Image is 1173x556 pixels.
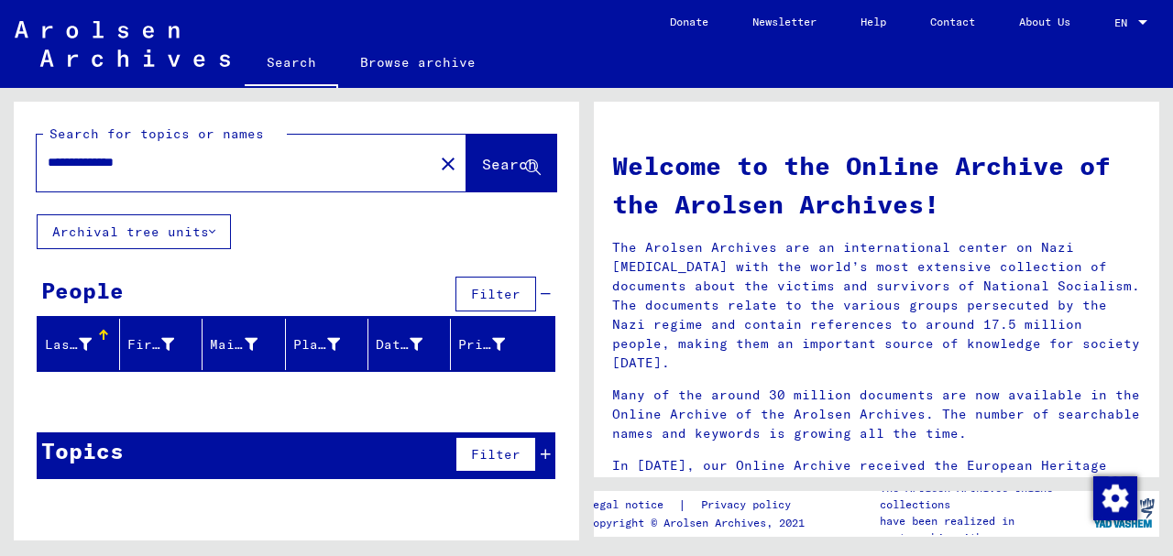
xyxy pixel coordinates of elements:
[686,496,813,515] a: Privacy policy
[293,330,367,359] div: Place of Birth
[612,238,1141,373] p: The Arolsen Archives are an international center on Nazi [MEDICAL_DATA] with the world’s most ext...
[45,330,119,359] div: Last Name
[455,437,536,472] button: Filter
[1090,490,1158,536] img: yv_logo.png
[471,286,521,302] span: Filter
[41,434,124,467] div: Topics
[38,319,120,370] mat-header-cell: Last Name
[586,496,678,515] a: Legal notice
[586,515,813,531] p: Copyright © Arolsen Archives, 2021
[458,335,505,354] div: Prisoner #
[612,147,1141,223] h1: Welcome to the Online Archive of the Arolsen Archives!
[245,40,338,88] a: Search
[203,319,285,370] mat-header-cell: Maiden Name
[376,330,450,359] div: Date of Birth
[210,330,284,359] div: Maiden Name
[586,496,813,515] div: |
[368,319,451,370] mat-header-cell: Date of Birth
[338,40,498,84] a: Browse archive
[49,125,264,142] mat-label: Search for topics or names
[286,319,368,370] mat-header-cell: Place of Birth
[127,330,202,359] div: First Name
[471,446,521,463] span: Filter
[612,456,1141,514] p: In [DATE], our Online Archive received the European Heritage Award / Europa Nostra Award 2020, Eu...
[466,135,556,191] button: Search
[127,335,174,354] div: First Name
[880,480,1089,513] p: The Arolsen Archives online collections
[612,386,1141,443] p: Many of the around 30 million documents are now available in the Online Archive of the Arolsen Ar...
[41,274,124,307] div: People
[15,21,230,67] img: Arolsen_neg.svg
[482,155,537,173] span: Search
[437,153,459,175] mat-icon: close
[293,335,340,354] div: Place of Birth
[455,277,536,311] button: Filter
[430,145,466,181] button: Clear
[37,214,231,249] button: Archival tree units
[45,335,92,354] div: Last Name
[1114,16,1135,29] span: EN
[376,335,422,354] div: Date of Birth
[880,513,1089,546] p: have been realized in partnership with
[210,335,257,354] div: Maiden Name
[451,319,554,370] mat-header-cell: Prisoner #
[120,319,203,370] mat-header-cell: First Name
[458,330,532,359] div: Prisoner #
[1093,476,1137,520] img: Change consent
